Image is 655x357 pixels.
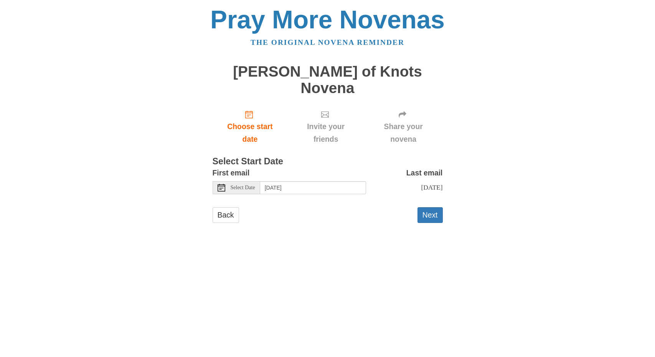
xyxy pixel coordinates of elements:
span: Invite your friends [295,120,356,146]
span: Choose start date [220,120,280,146]
span: [DATE] [421,183,442,191]
h3: Select Start Date [213,157,443,167]
h1: [PERSON_NAME] of Knots Novena [213,64,443,96]
div: Click "Next" to confirm your start date first. [287,104,364,149]
a: Choose start date [213,104,288,149]
div: Click "Next" to confirm your start date first. [364,104,443,149]
span: Share your novena [372,120,435,146]
a: The original novena reminder [251,38,404,46]
button: Next [417,207,443,223]
span: Select Date [231,185,255,190]
label: First email [213,167,250,179]
label: Last email [406,167,443,179]
a: Back [213,207,239,223]
a: Pray More Novenas [210,5,445,34]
